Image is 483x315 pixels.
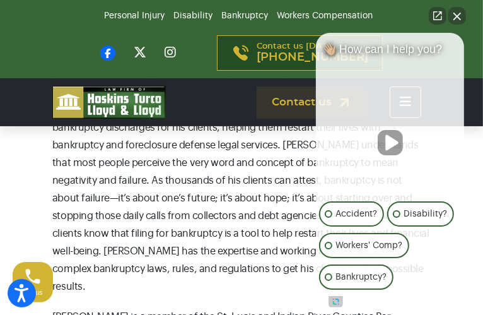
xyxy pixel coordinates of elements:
[173,11,212,20] a: Disability
[429,7,446,25] a: Open direct chat
[257,86,368,119] a: Contact us
[104,11,165,20] a: Personal Injury
[448,7,466,25] button: Close Intaker Chat Widget
[316,42,464,62] div: 👋🏼 How can I help you?
[335,270,387,285] p: Bankruptcy?
[277,11,373,20] a: Workers Compensation
[257,51,368,64] span: [PHONE_NUMBER]
[378,130,403,155] button: Unmute video
[257,42,368,64] p: Contact us [DATE]
[52,86,166,119] img: logo
[217,35,383,71] a: Contact us [DATE][PHONE_NUMBER]
[221,11,268,20] a: Bankruptcy
[335,206,377,222] p: Accident?
[404,206,447,222] p: Disability?
[335,238,402,253] p: Workers' Comp?
[329,296,343,307] a: Open intaker chat
[52,48,431,295] p: The son of a prominent attorney and wanting to come back to his roots in [GEOGRAPHIC_DATA], [PERS...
